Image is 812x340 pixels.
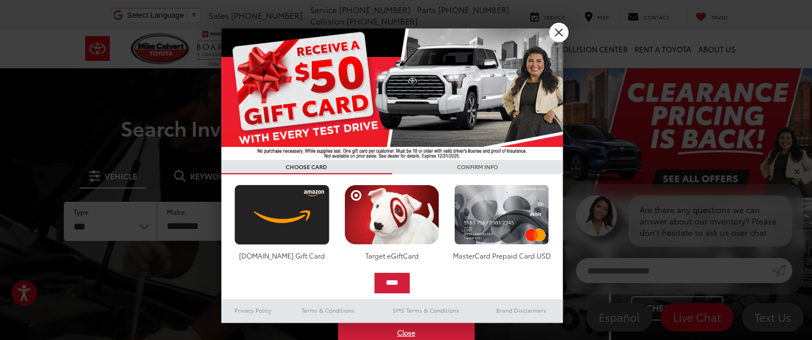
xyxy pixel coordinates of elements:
[285,304,372,317] a: Terms & Conditions
[232,251,332,260] div: [DOMAIN_NAME] Gift Card
[221,160,392,174] h3: CHOOSE CARD
[451,251,552,260] div: MasterCard Prepaid Card USD
[392,160,563,174] h3: CONFIRM INFO
[480,304,563,317] a: Brand Disclaimers
[221,304,285,317] a: Privacy Policy
[372,304,480,317] a: SMS Terms & Conditions
[221,28,563,160] img: 55838_top_625864.jpg
[341,251,442,260] div: Target eGiftCard
[451,185,552,245] img: mastercard.png
[341,185,442,245] img: targetcard.png
[232,185,332,245] img: amazoncard.png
